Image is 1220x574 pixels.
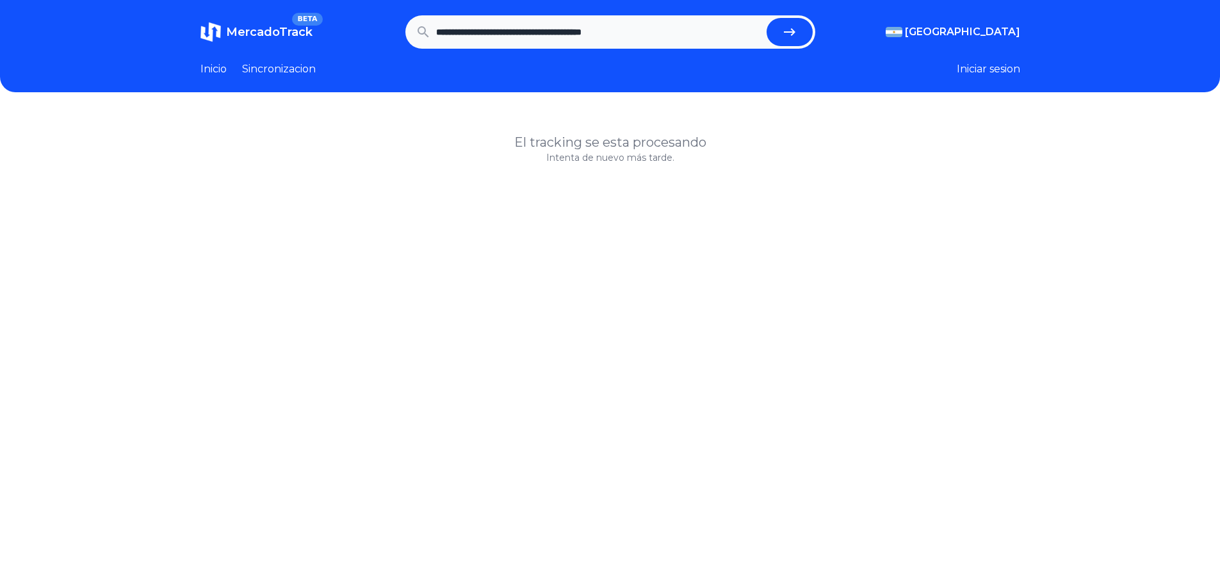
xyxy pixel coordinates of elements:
img: MercadoTrack [200,22,221,42]
span: MercadoTrack [226,25,313,39]
button: Iniciar sesion [957,61,1020,77]
p: Intenta de nuevo más tarde. [200,151,1020,164]
h1: El tracking se esta procesando [200,133,1020,151]
span: [GEOGRAPHIC_DATA] [905,24,1020,40]
a: Sincronizacion [242,61,316,77]
img: Argentina [886,27,902,37]
span: BETA [292,13,322,26]
a: MercadoTrackBETA [200,22,313,42]
button: [GEOGRAPHIC_DATA] [886,24,1020,40]
a: Inicio [200,61,227,77]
